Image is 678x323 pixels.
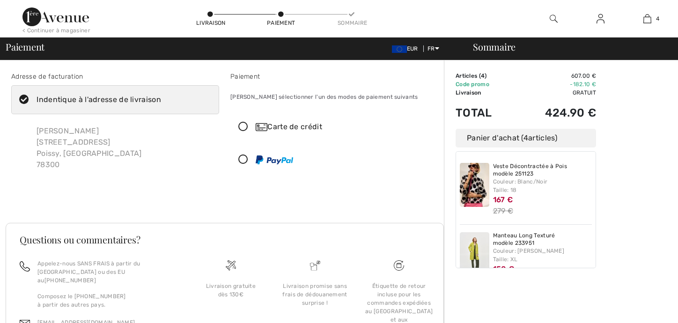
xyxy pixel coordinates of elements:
[656,15,659,23] span: 4
[256,155,293,164] img: PayPal
[29,118,149,178] div: [PERSON_NAME] [STREET_ADDRESS] Poissy, [GEOGRAPHIC_DATA] 78300
[6,42,44,51] span: Paiement
[460,163,489,207] img: Veste Décontractée à Pois modèle 251123
[22,7,89,26] img: 1ère Avenue
[22,26,90,35] div: < Continuer à magasiner
[226,260,236,271] img: Livraison gratuite dès 130&#8364;
[550,13,558,24] img: recherche
[624,13,670,24] a: 4
[514,72,596,80] td: 607.00 €
[20,261,30,272] img: call
[37,259,177,285] p: Appelez-nous SANS FRAIS à partir du [GEOGRAPHIC_DATA] ou des EU au
[514,80,596,88] td: -182.10 €
[44,277,96,284] a: [PHONE_NUMBER]
[493,195,513,204] span: 167 €
[196,282,265,299] div: Livraison gratuite dès 130€
[493,177,592,194] div: Couleur: Blanc/Noir Taille: 18
[493,247,592,264] div: Couleur: [PERSON_NAME] Taille: XL
[267,19,295,27] div: Paiement
[280,282,350,307] div: Livraison promise sans frais de dédouanement surprise !
[11,72,219,81] div: Adresse de facturation
[456,72,514,80] td: Articles ( )
[456,88,514,97] td: Livraison
[37,94,161,105] div: Indentique à l'adresse de livraison
[196,19,224,27] div: Livraison
[456,80,514,88] td: Code promo
[256,121,432,132] div: Carte de crédit
[462,42,672,51] div: Sommaire
[589,13,612,25] a: Se connecter
[20,235,430,244] h3: Questions ou commentaires?
[456,129,596,147] div: Panier d'achat ( articles)
[230,72,438,81] div: Paiement
[230,85,438,109] div: [PERSON_NAME] sélectionner l'un des modes de paiement suivants
[392,45,422,52] span: EUR
[597,13,604,24] img: Mes infos
[481,73,485,79] span: 4
[392,45,407,53] img: Euro
[338,19,366,27] div: Sommaire
[514,97,596,129] td: 424.90 €
[643,13,651,24] img: Mon panier
[310,260,320,271] img: Livraison promise sans frais de dédouanement surprise&nbsp;!
[493,206,514,215] s: 279 €
[427,45,439,52] span: FR
[460,232,489,276] img: Manteau Long Texturé modèle 233951
[456,97,514,129] td: Total
[37,292,177,309] p: Composez le [PHONE_NUMBER] à partir des autres pays.
[493,163,592,177] a: Veste Décontractée à Pois modèle 251123
[256,123,267,131] img: Carte de crédit
[493,264,515,273] span: 150 €
[493,232,592,247] a: Manteau Long Texturé modèle 233951
[514,88,596,97] td: Gratuit
[394,260,404,271] img: Livraison gratuite dès 130&#8364;
[523,133,528,142] span: 4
